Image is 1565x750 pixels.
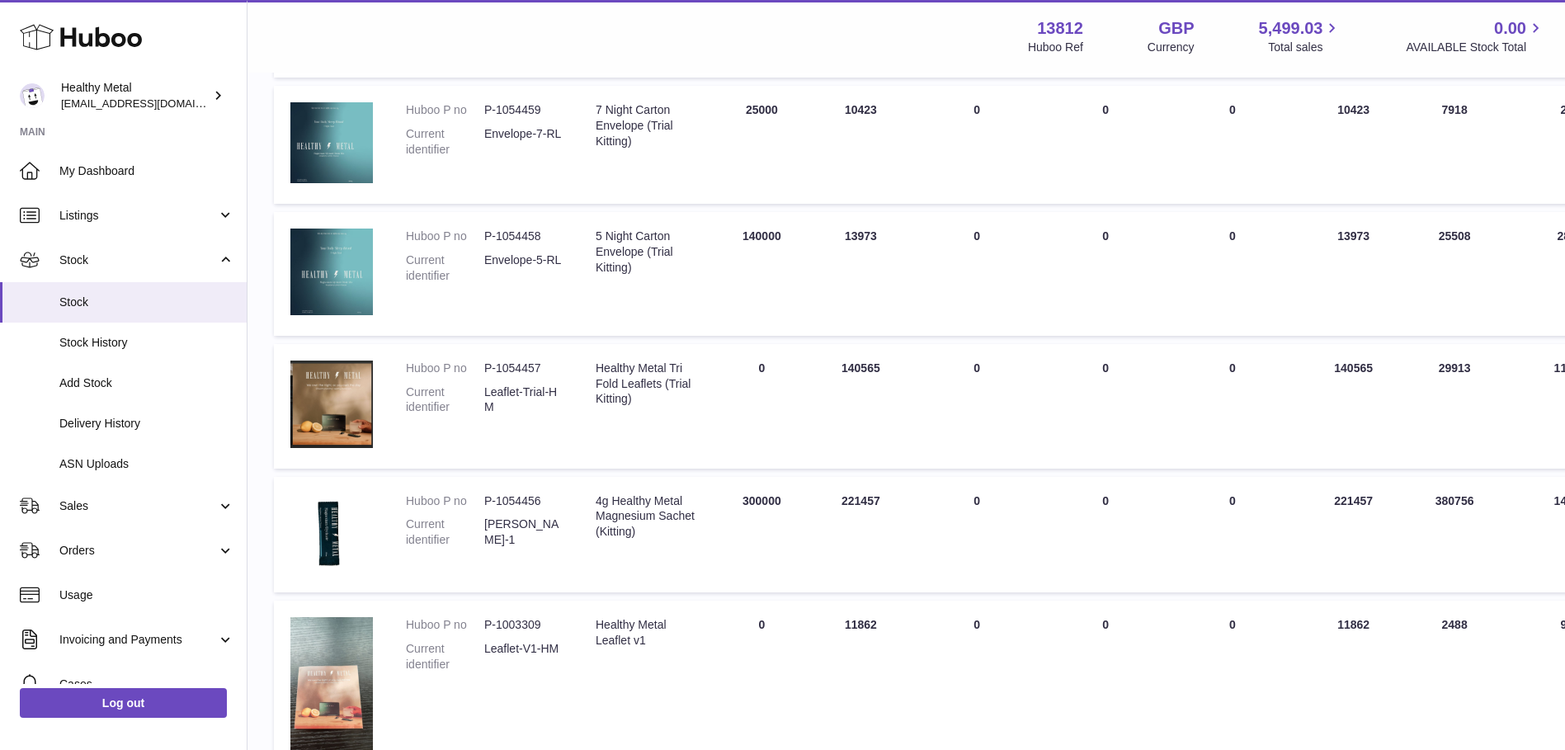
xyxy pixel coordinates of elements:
[484,641,563,672] dd: Leaflet-V1-HM
[1044,477,1167,593] td: 0
[1410,344,1500,469] td: 29913
[290,493,373,573] img: product image
[910,86,1044,204] td: 0
[910,477,1044,593] td: 0
[596,493,695,540] div: 4g Healthy Metal Magnesium Sachet (Kitting)
[20,83,45,108] img: internalAdmin-13812@internal.huboo.com
[59,295,234,310] span: Stock
[59,163,234,179] span: My Dashboard
[484,102,563,118] dd: P-1054459
[59,252,217,268] span: Stock
[1028,40,1083,55] div: Huboo Ref
[1229,103,1236,116] span: 0
[1410,477,1500,593] td: 380756
[59,335,234,351] span: Stock History
[484,361,563,376] dd: P-1054457
[406,384,484,416] dt: Current identifier
[811,86,910,204] td: 10423
[1494,17,1526,40] span: 0.00
[406,126,484,158] dt: Current identifier
[596,617,695,649] div: Healthy Metal Leaflet v1
[1044,344,1167,469] td: 0
[484,384,563,416] dd: Leaflet-Trial-HM
[406,361,484,376] dt: Huboo P no
[59,498,217,514] span: Sales
[811,212,910,336] td: 13973
[1229,229,1236,243] span: 0
[1410,212,1500,336] td: 25508
[406,252,484,284] dt: Current identifier
[1410,86,1500,204] td: 7918
[406,641,484,672] dt: Current identifier
[484,229,563,244] dd: P-1054458
[1044,212,1167,336] td: 0
[712,477,811,593] td: 300000
[596,102,695,149] div: 7 Night Carton Envelope (Trial Kitting)
[1259,17,1323,40] span: 5,499.03
[1229,361,1236,375] span: 0
[1406,40,1545,55] span: AVAILABLE Stock Total
[484,126,563,158] dd: Envelope-7-RL
[1298,212,1410,336] td: 13973
[1298,86,1410,204] td: 10423
[484,493,563,509] dd: P-1054456
[59,677,234,692] span: Cases
[406,517,484,548] dt: Current identifier
[1298,344,1410,469] td: 140565
[1268,40,1341,55] span: Total sales
[59,456,234,472] span: ASN Uploads
[61,97,243,110] span: [EMAIL_ADDRESS][DOMAIN_NAME]
[1259,17,1342,55] a: 5,499.03 Total sales
[596,361,695,408] div: Healthy Metal Tri Fold Leaflets (Trial Kitting)
[290,229,373,315] img: product image
[484,617,563,633] dd: P-1003309
[1148,40,1195,55] div: Currency
[811,477,910,593] td: 221457
[811,344,910,469] td: 140565
[1044,86,1167,204] td: 0
[1298,477,1410,593] td: 221457
[910,344,1044,469] td: 0
[59,416,234,432] span: Delivery History
[484,252,563,284] dd: Envelope-5-RL
[406,102,484,118] dt: Huboo P no
[290,102,373,183] img: product image
[59,632,217,648] span: Invoicing and Payments
[20,688,227,718] a: Log out
[1037,17,1083,40] strong: 13812
[910,212,1044,336] td: 0
[406,617,484,633] dt: Huboo P no
[59,375,234,391] span: Add Stock
[712,344,811,469] td: 0
[59,543,217,559] span: Orders
[59,587,234,603] span: Usage
[596,229,695,276] div: 5 Night Carton Envelope (Trial Kitting)
[1406,17,1545,55] a: 0.00 AVAILABLE Stock Total
[406,493,484,509] dt: Huboo P no
[1158,17,1194,40] strong: GBP
[406,229,484,244] dt: Huboo P no
[1229,494,1236,507] span: 0
[712,86,811,204] td: 25000
[712,212,811,336] td: 140000
[59,208,217,224] span: Listings
[1229,618,1236,631] span: 0
[290,361,373,448] img: product image
[484,517,563,548] dd: [PERSON_NAME]-1
[61,80,210,111] div: Healthy Metal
